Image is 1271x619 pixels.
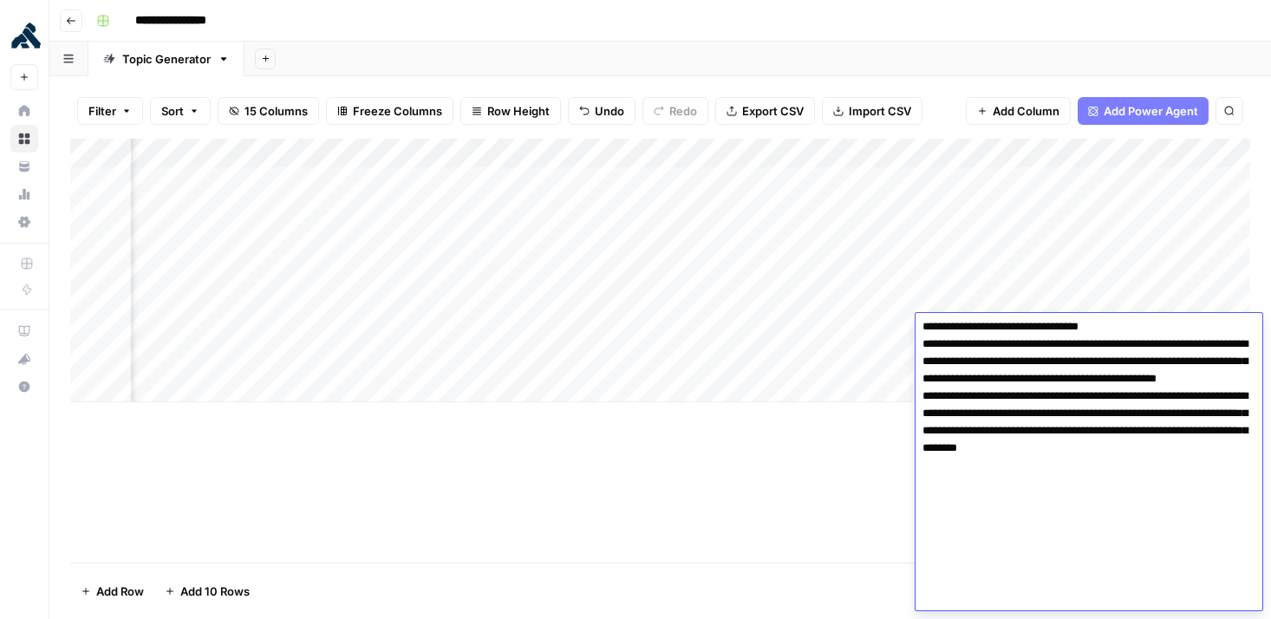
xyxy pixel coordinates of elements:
[161,102,184,120] span: Sort
[966,97,1071,125] button: Add Column
[88,102,116,120] span: Filter
[460,97,561,125] button: Row Height
[715,97,815,125] button: Export CSV
[70,577,154,605] button: Add Row
[10,180,38,208] a: Usage
[1078,97,1209,125] button: Add Power Agent
[10,20,42,51] img: Kong Logo
[10,153,38,180] a: Your Data
[487,102,550,120] span: Row Height
[10,14,38,57] button: Workspace: Kong
[154,577,260,605] button: Add 10 Rows
[849,102,911,120] span: Import CSV
[568,97,635,125] button: Undo
[353,102,442,120] span: Freeze Columns
[742,102,804,120] span: Export CSV
[10,208,38,236] a: Settings
[180,583,250,600] span: Add 10 Rows
[77,97,143,125] button: Filter
[10,97,38,125] a: Home
[10,317,38,345] a: AirOps Academy
[669,102,697,120] span: Redo
[1104,102,1198,120] span: Add Power Agent
[10,373,38,401] button: Help + Support
[96,583,144,600] span: Add Row
[218,97,319,125] button: 15 Columns
[10,125,38,153] a: Browse
[642,97,708,125] button: Redo
[993,102,1059,120] span: Add Column
[150,97,211,125] button: Sort
[595,102,624,120] span: Undo
[326,97,453,125] button: Freeze Columns
[122,50,211,68] div: Topic Generator
[244,102,308,120] span: 15 Columns
[822,97,922,125] button: Import CSV
[88,42,244,76] a: Topic Generator
[11,346,37,372] div: What's new?
[10,345,38,373] button: What's new?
